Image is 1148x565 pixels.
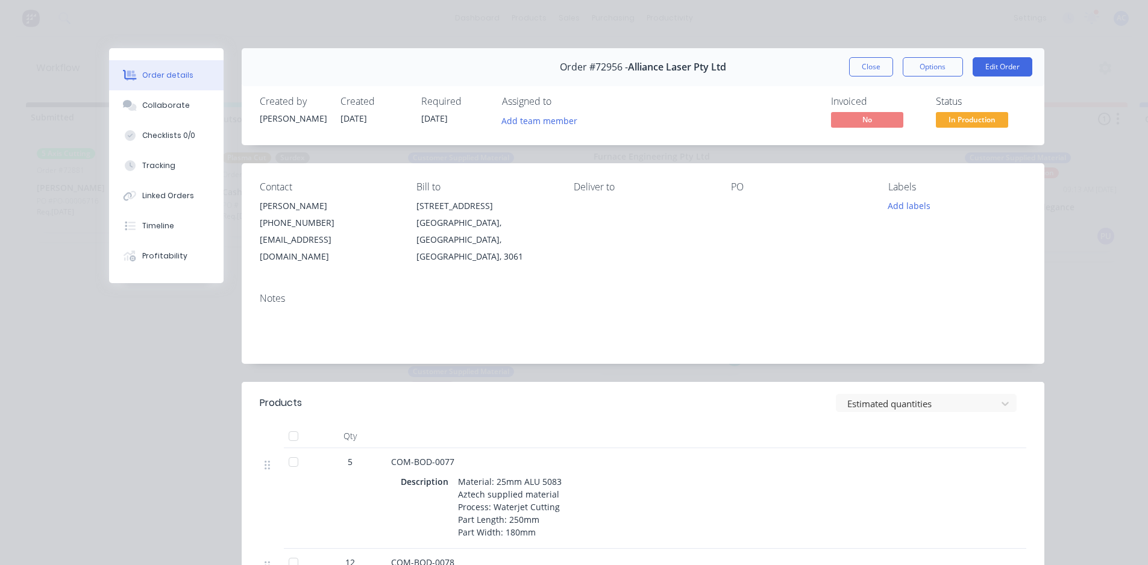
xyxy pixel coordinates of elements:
[260,96,326,107] div: Created by
[882,198,937,214] button: Add labels
[628,61,726,73] span: Alliance Laser Pty Ltd
[142,100,190,111] div: Collaborate
[416,198,554,265] div: [STREET_ADDRESS][GEOGRAPHIC_DATA], [GEOGRAPHIC_DATA], [GEOGRAPHIC_DATA], 3061
[142,220,174,231] div: Timeline
[401,473,453,490] div: Description
[260,112,326,125] div: [PERSON_NAME]
[502,112,584,128] button: Add team member
[260,198,398,214] div: [PERSON_NAME]
[416,198,554,214] div: [STREET_ADDRESS]
[142,160,175,171] div: Tracking
[260,231,398,265] div: [EMAIL_ADDRESS][DOMAIN_NAME]
[340,113,367,124] span: [DATE]
[936,96,1026,107] div: Status
[973,57,1032,76] button: Edit Order
[109,151,224,181] button: Tracking
[142,251,187,261] div: Profitability
[936,112,1008,130] button: In Production
[260,293,1026,304] div: Notes
[421,96,488,107] div: Required
[831,96,921,107] div: Invoiced
[495,112,583,128] button: Add team member
[416,181,554,193] div: Bill to
[142,70,193,81] div: Order details
[502,96,623,107] div: Assigned to
[888,181,1026,193] div: Labels
[391,456,454,467] span: COM-BOD-0077
[109,120,224,151] button: Checklists 0/0
[453,473,566,541] div: Material: 25mm ALU 5083 Aztech supplied material Process: Waterjet Cutting Part Length: 250mm Par...
[142,190,194,201] div: Linked Orders
[109,90,224,120] button: Collaborate
[348,455,353,468] span: 5
[142,130,195,141] div: Checklists 0/0
[260,198,398,265] div: [PERSON_NAME][PHONE_NUMBER][EMAIL_ADDRESS][DOMAIN_NAME]
[260,396,302,410] div: Products
[936,112,1008,127] span: In Production
[831,112,903,127] span: No
[260,181,398,193] div: Contact
[109,241,224,271] button: Profitability
[731,181,869,193] div: PO
[340,96,407,107] div: Created
[109,60,224,90] button: Order details
[416,214,554,265] div: [GEOGRAPHIC_DATA], [GEOGRAPHIC_DATA], [GEOGRAPHIC_DATA], 3061
[421,113,448,124] span: [DATE]
[849,57,893,76] button: Close
[574,181,712,193] div: Deliver to
[903,57,963,76] button: Options
[314,424,386,448] div: Qty
[109,211,224,241] button: Timeline
[260,214,398,231] div: [PHONE_NUMBER]
[109,181,224,211] button: Linked Orders
[560,61,628,73] span: Order #72956 -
